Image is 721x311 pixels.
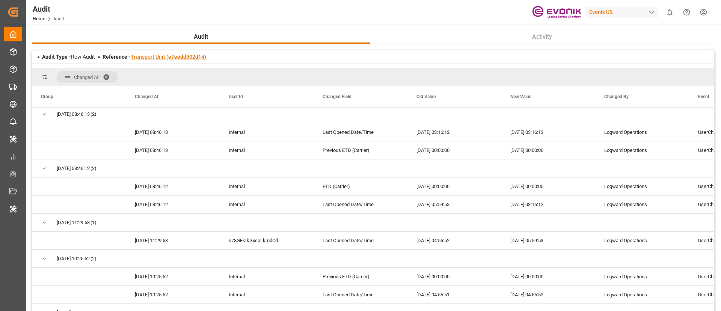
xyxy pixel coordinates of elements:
[314,177,407,195] div: ETD (Carrier)
[595,286,689,303] div: Logward Operations
[407,196,501,213] div: [DATE] 05:59:53
[501,177,595,195] div: [DATE] 00:00:00
[220,268,314,285] div: Internal
[126,232,220,249] div: [DATE] 11:29:53
[407,141,501,159] div: [DATE] 00:00:00
[42,53,95,61] div: Row Audit
[595,141,689,159] div: Logward Operations
[501,123,595,141] div: [DATE] 03:16:13
[586,5,661,19] button: Evonik US
[126,141,220,159] div: [DATE] 08:46:13
[407,286,501,303] div: [DATE] 04:55:51
[41,94,53,99] span: Group
[595,177,689,195] div: Logward Operations
[91,106,97,123] span: (2)
[314,232,407,249] div: Last Opened Date/Time
[220,232,314,249] div: s78GEkIkGxspLkmdCd
[220,177,314,195] div: Internal
[595,232,689,249] div: Logward Operations
[33,3,64,15] div: Audit
[126,123,220,141] div: [DATE] 08:46:13
[220,286,314,303] div: Internal
[57,106,90,123] span: [DATE] 08:46:13
[586,7,658,18] div: Evonik US
[42,54,71,60] span: Audit Type -
[57,214,90,231] span: [DATE] 11:29:53
[314,141,407,159] div: Previous ETD (Carrier)
[314,196,407,213] div: Last Opened Date/Time
[33,16,45,21] a: Home
[314,123,407,141] div: Last Opened Date/Time
[91,250,97,267] span: (2)
[416,94,436,99] span: Old Value
[529,32,555,41] span: Activity
[698,94,709,99] span: Event
[407,123,501,141] div: [DATE] 03:16:12
[323,94,351,99] span: Changed Field
[126,177,220,195] div: [DATE] 08:46:12
[103,54,206,60] span: Reference -
[220,196,314,213] div: Internal
[532,6,581,19] img: Evonik-brand-mark-Deep-Purple-RGB.jpeg_1700498283.jpeg
[595,268,689,285] div: Logward Operations
[220,123,314,141] div: Internal
[57,250,90,267] span: [DATE] 10:25:52
[407,232,501,249] div: [DATE] 04:55:52
[604,94,629,99] span: Changed By
[501,232,595,249] div: [DATE] 05:59:53
[595,123,689,141] div: Logward Operations
[314,268,407,285] div: Previous ETD (Carrier)
[407,268,501,285] div: [DATE] 00:00:00
[661,4,678,21] button: show 0 new notifications
[595,196,689,213] div: Logward Operations
[501,268,595,285] div: [DATE] 00:00:00
[57,160,90,177] span: [DATE] 08:46:12
[126,196,220,213] div: [DATE] 08:46:12
[191,32,211,41] span: Audit
[126,268,220,285] div: [DATE] 10:25:52
[135,94,158,99] span: Changed At
[678,4,695,21] button: Help Center
[314,286,407,303] div: Last Opened Date/Time
[91,160,97,177] span: (2)
[91,214,97,231] span: (1)
[220,141,314,159] div: Internal
[501,196,595,213] div: [DATE] 03:16:12
[407,177,501,195] div: [DATE] 00:00:00
[510,94,531,99] span: New Value
[501,141,595,159] div: [DATE] 00:00:00
[126,286,220,303] div: [DATE] 10:25:52
[131,54,206,60] a: Transport Unit (e7eedd502d14)
[501,286,595,303] div: [DATE] 04:55:52
[74,74,98,80] span: Changed At
[229,94,243,99] span: User Id
[32,30,370,44] button: Audit
[370,30,714,44] button: Activity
